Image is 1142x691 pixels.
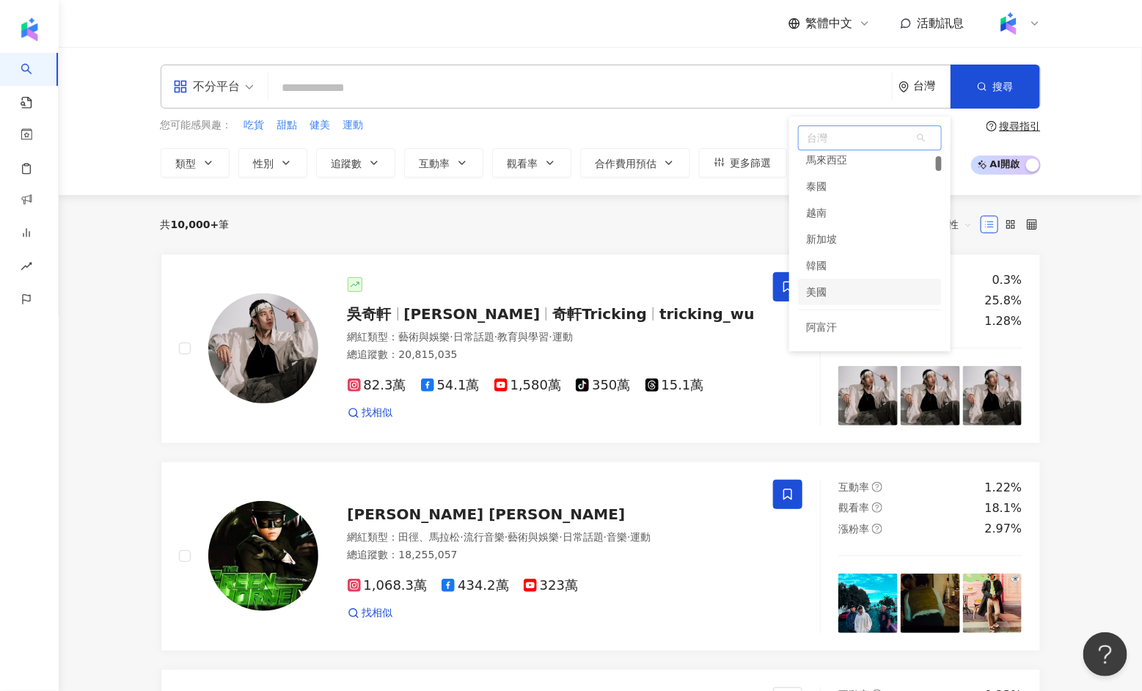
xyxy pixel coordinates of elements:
[807,226,838,252] div: 新加坡
[508,531,559,543] span: 藝術與娛樂
[238,148,307,178] button: 性別
[399,331,450,343] span: 藝術與娛樂
[807,252,827,279] div: 韓國
[494,331,497,343] span: ·
[645,378,704,393] span: 15.1萬
[872,502,882,513] span: question-circle
[604,531,607,543] span: ·
[838,523,869,535] span: 漲粉率
[993,81,1014,92] span: 搜尋
[244,117,266,134] button: 吃貨
[316,148,395,178] button: 追蹤數
[173,79,188,94] span: appstore
[310,117,332,134] button: 健美
[901,366,960,425] img: post-image
[798,279,942,305] div: 美國
[161,219,230,230] div: 共 筆
[987,121,997,131] span: question-circle
[208,293,318,403] img: KOL Avatar
[343,118,364,133] span: 運動
[18,18,41,41] img: logo icon
[985,313,1022,329] div: 1.28%
[254,158,274,169] span: 性別
[173,75,241,98] div: 不分平台
[838,574,898,633] img: post-image
[348,406,393,420] a: 找相似
[362,606,393,621] span: 找相似
[898,81,909,92] span: environment
[799,126,941,150] span: 台灣
[464,531,505,543] span: 流行音樂
[918,16,965,30] span: 活動訊息
[552,331,573,343] span: 運動
[348,548,756,563] div: 總追蹤數 ： 18,255,057
[343,117,365,134] button: 運動
[497,331,549,343] span: 教育與學習
[914,80,951,92] div: 台灣
[461,531,464,543] span: ·
[699,148,787,178] button: 更多篩選
[21,53,50,110] a: search
[838,481,869,493] span: 互動率
[838,502,869,513] span: 觀看率
[627,531,630,543] span: ·
[208,501,318,611] img: KOL Avatar
[171,219,219,230] span: 10,000+
[985,480,1022,496] div: 1.22%
[798,226,942,252] div: 新加坡
[420,158,450,169] span: 互動率
[21,252,32,285] span: rise
[995,10,1022,37] img: Kolr%20app%20icon%20%281%29.png
[1000,120,1041,132] div: 搜尋指引
[277,117,299,134] button: 甜點
[450,331,453,343] span: ·
[348,505,626,523] span: [PERSON_NAME] [PERSON_NAME]
[659,305,755,323] span: tricking_wu
[872,524,882,534] span: question-circle
[348,330,756,345] div: 網紅類型 ：
[310,118,331,133] span: 健美
[798,200,942,226] div: 越南
[872,482,882,492] span: question-circle
[807,279,827,305] div: 美國
[348,305,392,323] span: 吳奇軒
[552,305,647,323] span: 奇軒Tricking
[580,148,690,178] button: 合作費用預估
[508,158,538,169] span: 觀看率
[563,531,604,543] span: 日常話題
[348,530,756,545] div: 網紅類型 ：
[807,147,848,173] div: 馬來西亞
[806,15,853,32] span: 繁體中文
[576,378,630,393] span: 350萬
[798,314,942,340] div: 阿富汗
[348,378,406,393] span: 82.3萬
[494,378,562,393] span: 1,580萬
[963,574,1022,633] img: post-image
[798,173,942,200] div: 泰國
[332,158,362,169] span: 追蹤數
[492,148,571,178] button: 觀看率
[807,173,827,200] div: 泰國
[161,118,233,133] span: 您可能感興趣：
[161,148,230,178] button: 類型
[399,531,461,543] span: 田徑、馬拉松
[951,65,1040,109] button: 搜尋
[807,314,838,340] div: 阿富汗
[631,531,651,543] span: 運動
[985,293,1022,309] div: 25.8%
[731,157,772,169] span: 更多篩選
[404,305,541,323] span: [PERSON_NAME]
[442,578,509,593] span: 434.2萬
[607,531,627,543] span: 音樂
[992,272,1022,288] div: 0.3%
[176,158,197,169] span: 類型
[453,331,494,343] span: 日常話題
[901,574,960,633] img: post-image
[161,461,1041,651] a: KOL Avatar[PERSON_NAME] [PERSON_NAME]網紅類型：田徑、馬拉松·流行音樂·藝術與娛樂·日常話題·音樂·運動總追蹤數：18,255,0571,068.3萬434....
[559,531,562,543] span: ·
[244,118,265,133] span: 吃貨
[348,348,756,362] div: 總追蹤數 ： 20,815,035
[807,200,827,226] div: 越南
[505,531,508,543] span: ·
[838,366,898,425] img: post-image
